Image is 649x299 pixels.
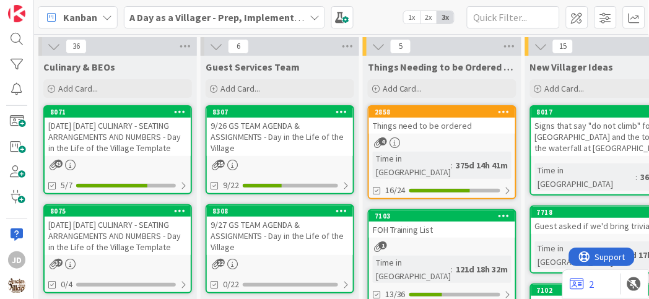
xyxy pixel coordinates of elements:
[45,217,191,255] div: [DATE] [DATE] CULINARY - SEATING ARRANGEMENTS AND NUMBERS - Day in the Life of the Village Template
[66,39,87,54] span: 36
[45,206,191,217] div: 8075
[379,241,387,249] span: 1
[207,206,353,255] div: 83089/27 GS TEAM AGENDA & ASSIGNMENTS - Day in the Life of the Village
[570,277,595,292] a: 2
[369,106,515,118] div: 2858
[54,160,63,168] span: 43
[207,118,353,156] div: 9/26 GS TEAM AGENDA & ASSIGNMENTS - Day in the Life of the Village
[369,222,515,238] div: FOH Training List
[552,39,573,54] span: 15
[8,5,25,22] img: Visit kanbanzone.com
[375,212,515,220] div: 7103
[369,106,515,134] div: 2858Things need to be ordered
[43,61,115,73] span: Culinary & BEOs
[63,10,97,25] span: Kanban
[207,217,353,255] div: 9/27 GS TEAM AGENDA & ASSIGNMENTS - Day in the Life of the Village
[390,39,411,54] span: 5
[26,2,56,17] span: Support
[54,259,63,267] span: 37
[385,184,406,197] span: 16/24
[220,83,260,94] span: Add Card...
[217,160,225,168] span: 25
[375,108,515,116] div: 2858
[8,277,25,294] img: avatar
[373,152,451,179] div: Time in [GEOGRAPHIC_DATA]
[453,158,512,172] div: 375d 14h 41m
[223,179,239,192] span: 9/22
[545,83,585,94] span: Add Card...
[530,61,614,73] span: New Villager Ideas
[373,256,451,283] div: Time in [GEOGRAPHIC_DATA]
[379,137,387,145] span: 4
[369,210,515,222] div: 7103
[129,11,351,24] b: A Day as a Villager - Prep, Implement and Execute
[207,106,353,118] div: 8307
[453,262,512,276] div: 121d 18h 32m
[45,206,191,255] div: 8075[DATE] [DATE] CULINARY - SEATING ARRANGEMENTS AND NUMBERS - Day in the Life of the Village Te...
[45,106,191,156] div: 8071[DATE] [DATE] CULINARY - SEATING ARRANGEMENTS AND NUMBERS - Day in the Life of the Village Te...
[535,241,618,269] div: Time in [GEOGRAPHIC_DATA]
[467,6,560,28] input: Quick Filter...
[61,179,72,192] span: 5/7
[451,158,453,172] span: :
[45,106,191,118] div: 8071
[535,163,636,191] div: Time in [GEOGRAPHIC_DATA]
[368,61,516,73] span: Things Needing to be Ordered - PUT IN CARD, Don't make new card
[45,118,191,156] div: [DATE] [DATE] CULINARY - SEATING ARRANGEMENTS AND NUMBERS - Day in the Life of the Village Template
[451,262,453,276] span: :
[50,108,191,116] div: 8071
[58,83,98,94] span: Add Card...
[369,210,515,238] div: 7103FOH Training List
[228,39,249,54] span: 6
[212,207,353,215] div: 8308
[223,278,239,291] span: 0/22
[8,251,25,269] div: JD
[437,11,454,24] span: 3x
[636,170,638,184] span: :
[207,206,353,217] div: 8308
[61,278,72,291] span: 0/4
[206,61,300,73] span: Guest Services Team
[420,11,437,24] span: 2x
[404,11,420,24] span: 1x
[207,106,353,156] div: 83079/26 GS TEAM AGENDA & ASSIGNMENTS - Day in the Life of the Village
[212,108,353,116] div: 8307
[369,118,515,134] div: Things need to be ordered
[50,207,191,215] div: 8075
[383,83,422,94] span: Add Card...
[217,259,225,267] span: 22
